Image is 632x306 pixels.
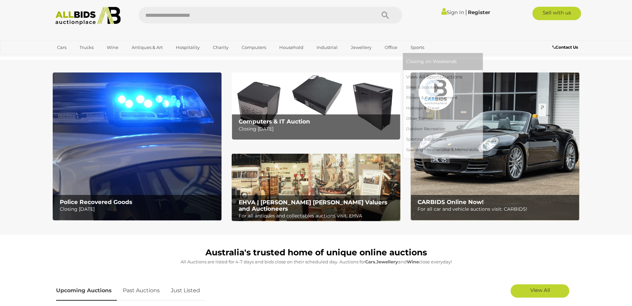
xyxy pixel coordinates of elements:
a: Police Recovered Goods Police Recovered Goods Closing [DATE] [53,72,222,220]
b: EHVA | [PERSON_NAME] [PERSON_NAME] Valuers and Auctioneers [239,199,387,212]
a: Antiques & Art [127,42,167,53]
a: Trucks [75,42,98,53]
img: Police Recovered Goods [53,72,222,220]
p: Closing [DATE] [239,125,397,133]
button: Search [369,7,402,23]
b: CARBIDS Online Now! [418,199,484,205]
a: Sell with us [532,7,581,20]
strong: Jewellery [376,259,398,264]
a: Upcoming Auctions [56,281,117,301]
img: Allbids.com.au [52,7,125,25]
p: For all antiques and collectables auctions visit: EHVA [239,212,397,220]
a: CARBIDS Online Now! CARBIDS Online Now! For all car and vehicle auctions visit: CARBIDS! [410,72,579,220]
img: Computers & IT Auction [232,72,400,140]
img: CARBIDS Online Now! [410,72,579,220]
a: Sign In [441,9,464,15]
a: Charity [208,42,233,53]
a: Computers & IT Auction Computers & IT Auction Closing [DATE] [232,72,400,140]
b: Contact Us [552,45,578,50]
a: Just Listed [166,281,205,301]
p: For all car and vehicle auctions visit: CARBIDS! [418,205,576,213]
a: Register [468,9,490,15]
a: Office [380,42,402,53]
span: | [465,8,467,16]
p: All Auctions are listed for 4-7 days and bids close on their scheduled day. Auctions for , and cl... [56,258,576,266]
a: Sports [406,42,429,53]
a: Wine [102,42,123,53]
strong: Cars [365,259,375,264]
a: Jewellery [346,42,376,53]
b: Police Recovered Goods [59,199,132,205]
strong: Wine [407,259,419,264]
b: Computers & IT Auction [239,118,310,125]
a: Contact Us [552,44,579,51]
a: View All [511,284,569,298]
a: Cars [53,42,71,53]
span: View All [530,287,550,293]
p: Closing [DATE] [59,205,217,213]
img: EHVA | Evans Hastings Valuers and Auctioneers [232,154,400,221]
a: Computers [237,42,271,53]
a: [GEOGRAPHIC_DATA] [53,53,109,64]
a: Household [275,42,308,53]
a: Past Auctions [118,281,165,301]
a: Industrial [312,42,342,53]
h1: Australia's trusted home of unique online auctions [56,248,576,257]
a: EHVA | Evans Hastings Valuers and Auctioneers EHVA | [PERSON_NAME] [PERSON_NAME] Valuers and Auct... [232,154,400,221]
a: Hospitality [172,42,204,53]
